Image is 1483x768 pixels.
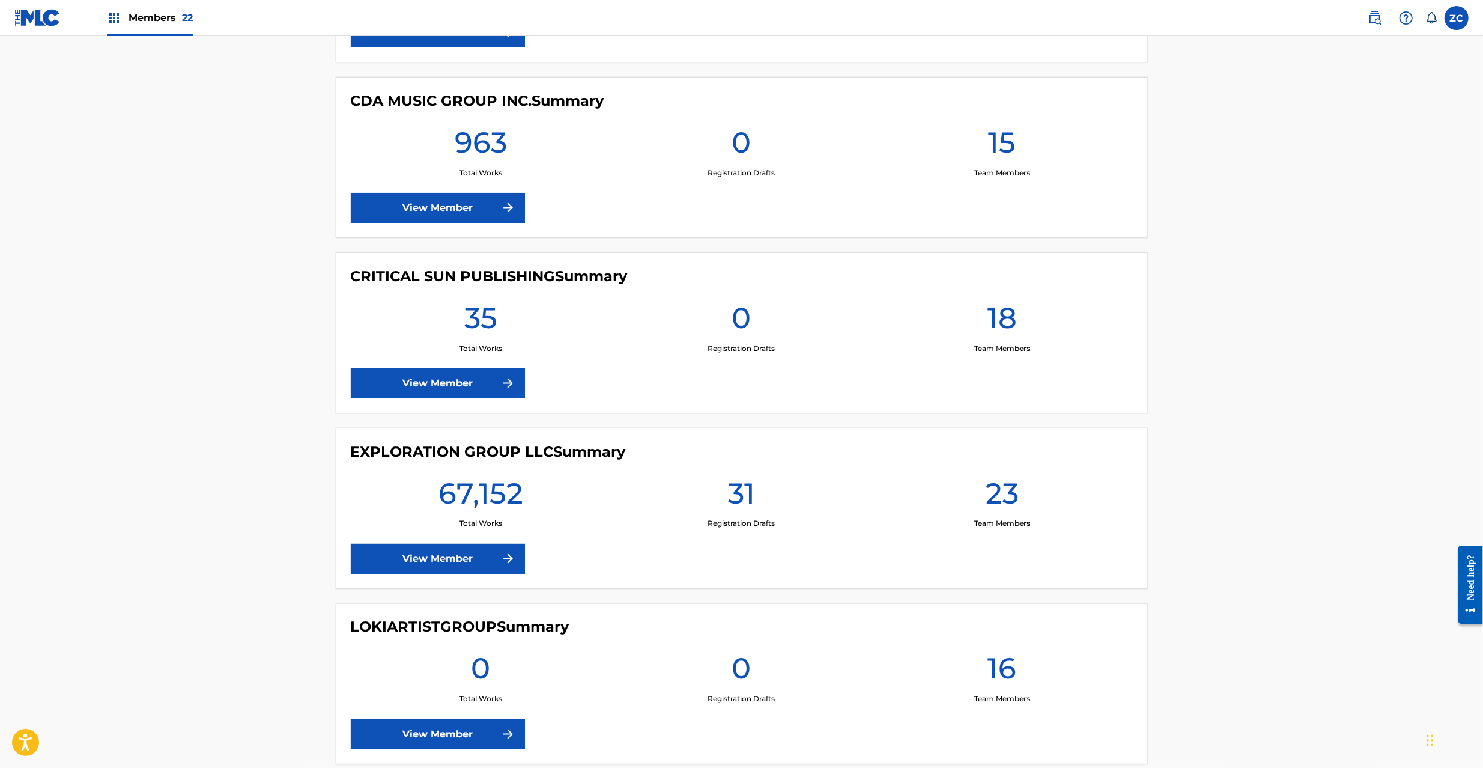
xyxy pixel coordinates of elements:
a: View Member [351,368,525,398]
p: Total Works [459,168,502,178]
h1: 31 [728,475,755,519]
span: 22 [182,12,193,23]
h4: LOKIARTISTGROUP [351,618,569,636]
img: f7272a7cc735f4ea7f67.svg [501,201,515,215]
img: f7272a7cc735f4ea7f67.svg [501,727,515,742]
a: Public Search [1363,6,1387,30]
h1: 67,152 [438,475,523,519]
div: Drag [1427,722,1434,758]
h4: EXPLORATION GROUP LLC [351,443,626,461]
iframe: Chat Widget [1423,710,1483,768]
p: Registration Drafts [708,694,775,705]
img: Top Rightsholders [107,11,121,25]
h1: 0 [471,651,490,694]
img: f7272a7cc735f4ea7f67.svg [501,376,515,391]
p: Total Works [459,694,502,705]
h1: 0 [732,124,751,168]
h4: CDA MUSIC GROUP INC. [351,92,604,110]
a: View Member [351,193,525,223]
p: Team Members [974,694,1030,705]
p: Registration Drafts [708,343,775,354]
img: f7272a7cc735f4ea7f67.svg [501,552,515,566]
p: Total Works [459,519,502,529]
p: Registration Drafts [708,168,775,178]
h1: 0 [732,651,751,694]
a: View Member [351,544,525,574]
h1: 15 [988,124,1016,168]
p: Team Members [974,168,1030,178]
p: Registration Drafts [708,519,775,529]
h1: 35 [464,300,497,343]
img: search [1368,11,1382,25]
iframe: Resource Center [1449,537,1483,633]
div: Notifications [1425,12,1437,24]
h1: 0 [732,300,751,343]
div: User Menu [1445,6,1469,30]
h1: 18 [987,300,1017,343]
img: MLC Logo [14,9,61,26]
h1: 23 [986,475,1019,519]
p: Team Members [974,519,1030,529]
div: Help [1394,6,1418,30]
p: Total Works [459,343,502,354]
p: Team Members [974,343,1030,354]
h1: 16 [987,651,1016,694]
img: help [1399,11,1413,25]
h1: 963 [455,124,507,168]
h4: CRITICAL SUN PUBLISHING [351,267,628,285]
span: Members [129,11,193,25]
a: View Member [351,719,525,749]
